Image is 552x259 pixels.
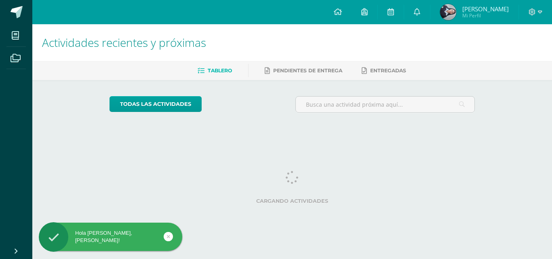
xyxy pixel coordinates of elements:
[440,4,456,20] img: 74cfd3c7b2bb0b259d5a032210e8a20c.png
[296,97,475,112] input: Busca una actividad próxima aquí...
[370,67,406,74] span: Entregadas
[273,67,342,74] span: Pendientes de entrega
[362,64,406,77] a: Entregadas
[198,64,232,77] a: Tablero
[110,96,202,112] a: todas las Actividades
[39,230,182,244] div: Hola [PERSON_NAME], [PERSON_NAME]!
[42,35,206,50] span: Actividades recientes y próximas
[462,5,509,13] span: [PERSON_NAME]
[462,12,509,19] span: Mi Perfil
[110,198,475,204] label: Cargando actividades
[265,64,342,77] a: Pendientes de entrega
[208,67,232,74] span: Tablero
